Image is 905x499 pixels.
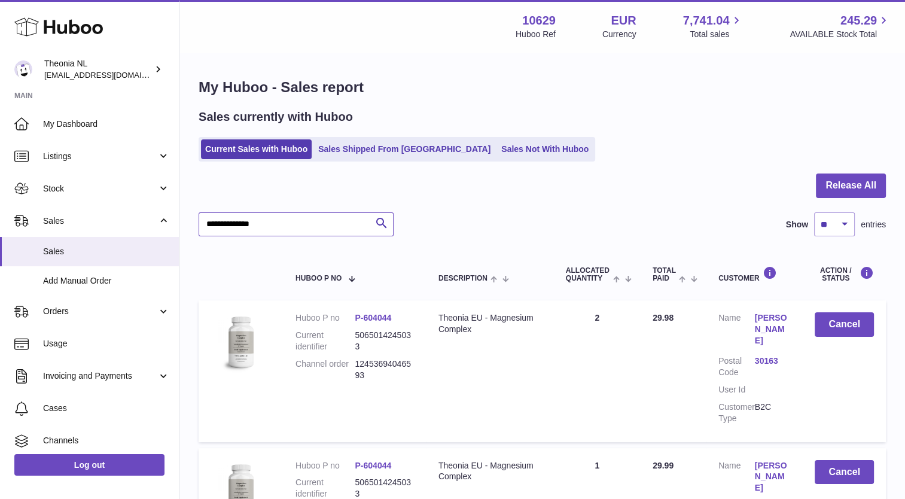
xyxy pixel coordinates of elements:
[355,358,414,381] dd: 12453694046593
[683,13,730,29] span: 7,741.04
[295,460,355,471] dt: Huboo P no
[355,330,414,352] dd: 5065014245033
[755,355,791,367] a: 30163
[653,313,674,322] span: 29.98
[718,460,755,497] dt: Name
[44,58,152,81] div: Theonia NL
[14,454,164,476] a: Log out
[815,266,874,282] div: Action / Status
[43,370,157,382] span: Invoicing and Payments
[718,355,755,378] dt: Postal Code
[211,312,270,372] img: 106291725893142.jpg
[355,461,391,470] a: P-604044
[755,460,791,494] a: [PERSON_NAME]
[840,13,877,29] span: 245.29
[201,139,312,159] a: Current Sales with Huboo
[199,78,886,97] h1: My Huboo - Sales report
[43,435,170,446] span: Channels
[43,183,157,194] span: Stock
[295,330,355,352] dt: Current identifier
[554,300,641,442] td: 2
[816,174,886,198] button: Release All
[690,29,743,40] span: Total sales
[755,401,791,424] dd: B2C
[438,312,542,335] div: Theonia EU - Magnesium Complex
[602,29,636,40] div: Currency
[43,246,170,257] span: Sales
[314,139,495,159] a: Sales Shipped From [GEOGRAPHIC_DATA]
[786,219,808,230] label: Show
[790,29,891,40] span: AVAILABLE Stock Total
[718,266,791,282] div: Customer
[718,312,755,349] dt: Name
[295,358,355,381] dt: Channel order
[611,13,636,29] strong: EUR
[199,109,353,125] h2: Sales currently with Huboo
[44,70,176,80] span: [EMAIL_ADDRESS][DOMAIN_NAME]
[355,313,391,322] a: P-604044
[718,384,755,395] dt: User Id
[516,29,556,40] div: Huboo Ref
[861,219,886,230] span: entries
[815,460,874,485] button: Cancel
[653,461,674,470] span: 29.99
[43,403,170,414] span: Cases
[43,151,157,162] span: Listings
[683,13,743,40] a: 7,741.04 Total sales
[653,267,676,282] span: Total paid
[790,13,891,40] a: 245.29 AVAILABLE Stock Total
[718,401,755,424] dt: Customer Type
[522,13,556,29] strong: 10629
[438,275,487,282] span: Description
[815,312,874,337] button: Cancel
[295,275,342,282] span: Huboo P no
[43,275,170,287] span: Add Manual Order
[43,306,157,317] span: Orders
[14,60,32,78] img: info@wholesomegoods.eu
[43,118,170,130] span: My Dashboard
[755,312,791,346] a: [PERSON_NAME]
[43,338,170,349] span: Usage
[295,312,355,324] dt: Huboo P no
[497,139,593,159] a: Sales Not With Huboo
[566,267,610,282] span: ALLOCATED Quantity
[438,460,542,483] div: Theonia EU - Magnesium Complex
[43,215,157,227] span: Sales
